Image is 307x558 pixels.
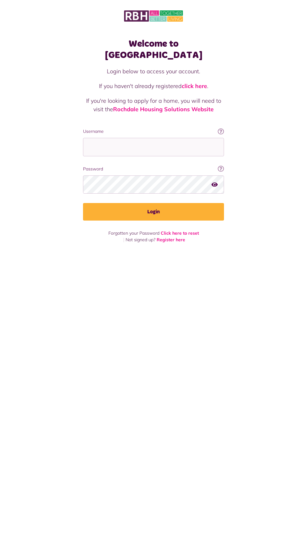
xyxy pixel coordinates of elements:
a: Register here [157,237,185,242]
span: Not signed up? [126,237,155,242]
p: If you're looking to apply for a home, you will need to visit the [83,96,224,113]
p: If you haven't already registered . [83,82,224,90]
span: Forgotten your Password [108,230,159,236]
label: Username [83,128,224,135]
img: MyRBH [124,9,183,23]
a: Click here to reset [161,230,199,236]
button: Login [83,203,224,221]
a: click here [182,82,207,90]
h1: Welcome to [GEOGRAPHIC_DATA] [83,38,224,61]
p: Login below to access your account. [83,67,224,76]
a: Rochdale Housing Solutions Website [113,106,214,113]
label: Password [83,166,224,172]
